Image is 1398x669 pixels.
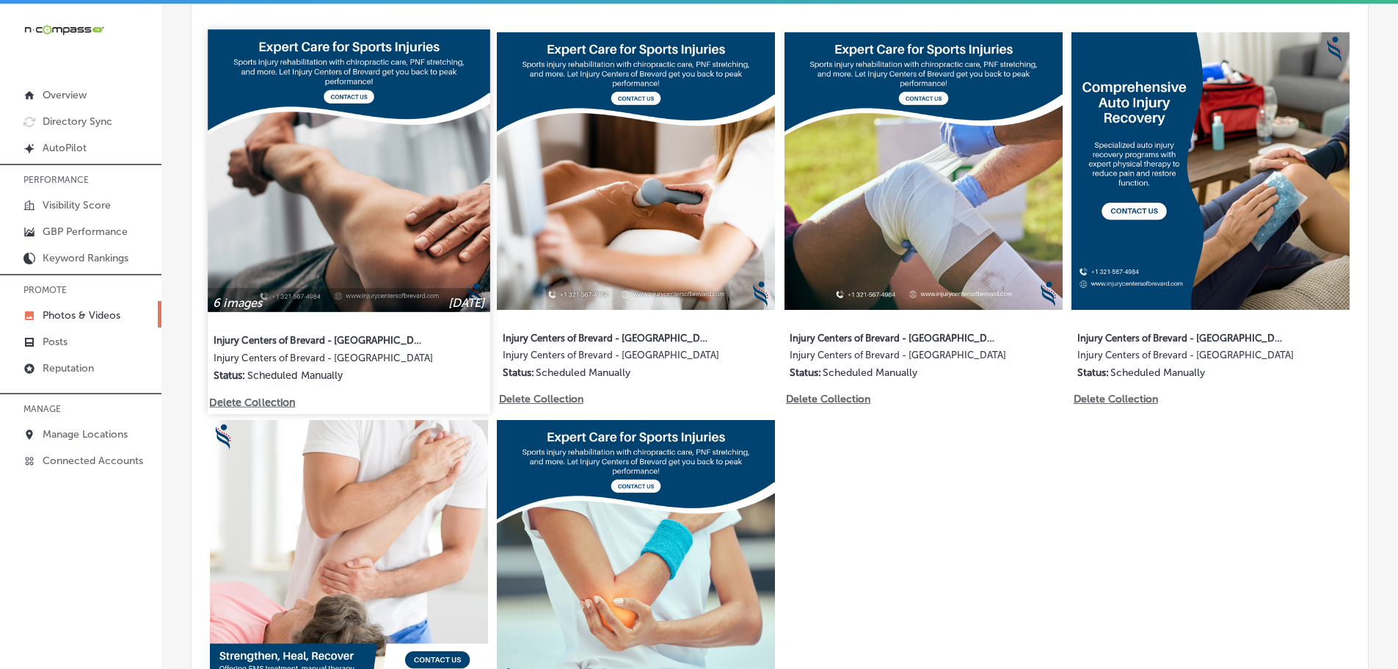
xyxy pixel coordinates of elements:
[497,32,775,311] img: Collection thumbnail
[786,393,869,405] p: Delete Collection
[43,199,111,211] p: Visibility Score
[790,366,821,379] p: Status:
[43,309,120,322] p: Photos & Videos
[247,369,343,381] p: Scheduled Manually
[499,393,582,405] p: Delete Collection
[43,89,87,101] p: Overview
[208,29,489,311] img: Collection thumbnail
[43,142,87,154] p: AutoPilot
[823,366,917,379] p: Scheduled Manually
[214,369,246,381] p: Status:
[43,115,112,128] p: Directory Sync
[213,295,262,309] p: 6 images
[1110,366,1205,379] p: Scheduled Manually
[448,295,485,309] p: [DATE]
[790,350,1006,366] label: Injury Centers of Brevard - [GEOGRAPHIC_DATA]
[43,252,128,264] p: Keyword Rankings
[214,352,433,369] label: Injury Centers of Brevard - [GEOGRAPHIC_DATA]
[23,23,104,37] img: 660ab0bf-5cc7-4cb8-ba1c-48b5ae0f18e60NCTV_CLogo_TV_Black_-500x88.png
[43,225,128,238] p: GBP Performance
[43,428,128,441] p: Manage Locations
[790,324,1000,350] label: Injury Centers of Brevard - [GEOGRAPHIC_DATA]
[503,366,534,379] p: Status:
[43,362,94,375] p: Reputation
[1074,393,1157,405] p: Delete Collection
[1077,324,1287,350] label: Injury Centers of Brevard - [GEOGRAPHIC_DATA]
[43,336,68,348] p: Posts
[1077,350,1294,366] label: Injury Centers of Brevard - [GEOGRAPHIC_DATA]
[503,324,713,350] label: Injury Centers of Brevard - [GEOGRAPHIC_DATA]
[536,366,630,379] p: Scheduled Manually
[1077,366,1109,379] p: Status:
[503,350,719,366] label: Injury Centers of Brevard - [GEOGRAPHIC_DATA]
[43,455,143,467] p: Connected Accounts
[1071,32,1350,311] img: Collection thumbnail
[209,396,293,408] p: Delete Collection
[784,32,1063,311] img: Collection thumbnail
[214,325,426,352] label: Injury Centers of Brevard - [GEOGRAPHIC_DATA]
